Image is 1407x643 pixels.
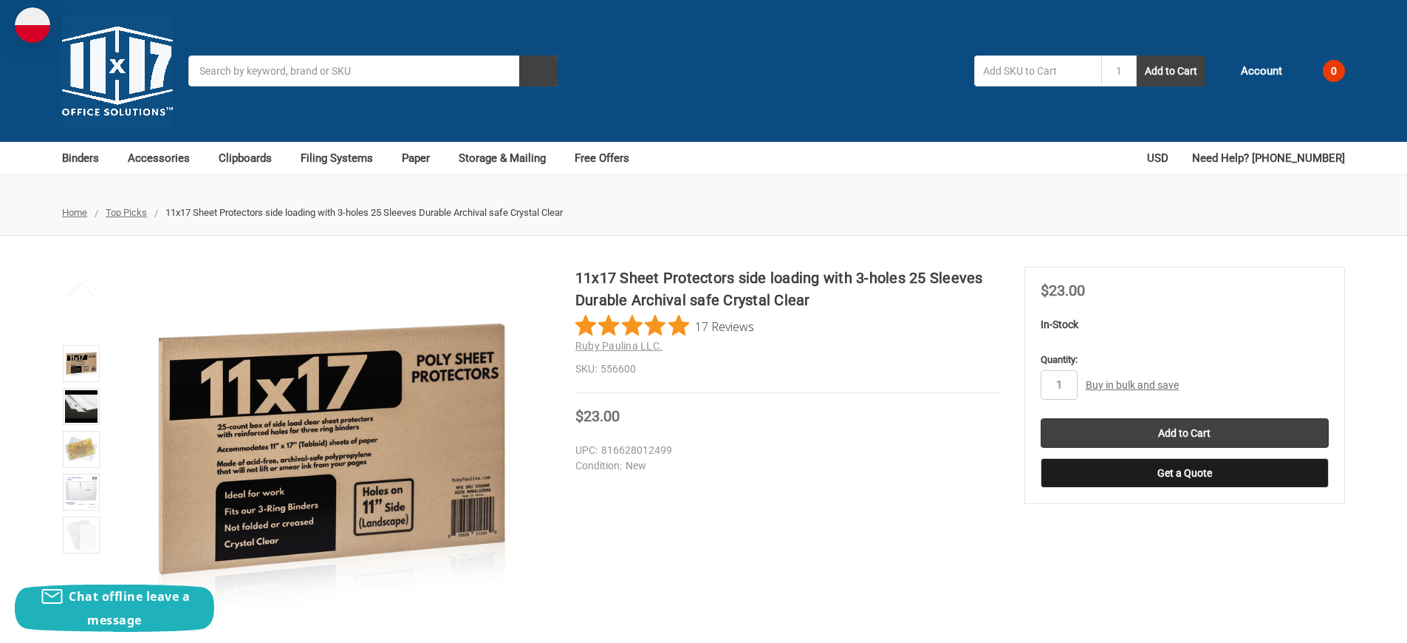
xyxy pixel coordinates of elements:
[106,207,147,218] a: Top Picks
[147,267,516,636] img: 11x17 Sheet Protectors side loading with 3-holes 25 Sleeves Durable Archival safe Crystal Clear
[1137,55,1205,86] button: Add to Cart
[1221,52,1282,90] a: Account
[59,274,104,304] button: Previous
[575,407,620,425] span: $23.00
[62,142,112,174] a: Binders
[575,142,629,174] a: Free Offers
[1041,418,1329,448] input: Add to Cart
[1192,142,1345,174] a: Need Help? [PHONE_NUMBER]
[974,55,1101,86] input: Add SKU to Cart
[65,476,97,508] img: 11x17 Sheet Protectors side loading with 3-holes 25 Sleeves Durable Archival safe Crystal Clear
[459,142,559,174] a: Storage & Mailing
[575,443,993,458] dd: 816628012499
[301,142,386,174] a: Filing Systems
[165,207,563,218] span: 11x17 Sheet Protectors side loading with 3-holes 25 Sleeves Durable Archival safe Crystal Clear
[402,142,443,174] a: Paper
[575,361,597,377] dt: SKU:
[1298,52,1345,90] a: 0
[65,519,97,551] img: 11x17 Sheet Protectors side loading with 3-holes 25 Sleeves Durable Archival safe Crystal Clear
[65,390,97,423] img: 11x17 Sheet Protectors side loading with 3-holes 25 Sleeves Durable Archival safe Crystal Clear
[1041,282,1085,299] span: $23.00
[575,443,598,458] dt: UPC:
[575,458,993,474] dd: New
[695,315,754,337] span: 17 Reviews
[575,315,754,337] button: Rated 4.8 out of 5 stars from 17 reviews. Jump to reviews.
[15,585,214,632] button: Chat offline leave a message
[1323,60,1345,82] span: 0
[575,458,622,474] dt: Condition:
[1241,63,1282,80] span: Account
[1041,458,1329,488] button: Get a Quote
[575,361,1000,377] dd: 556600
[1086,379,1179,391] a: Buy in bulk and save
[1041,353,1329,367] label: Quantity:
[575,267,1000,311] h1: 11x17 Sheet Protectors side loading with 3-holes 25 Sleeves Durable Archival safe Crystal Clear
[62,16,173,126] img: 11x17.com
[219,142,285,174] a: Clipboards
[15,7,50,43] img: duty and tax information for Poland
[69,588,190,628] span: Chat offline leave a message
[65,347,97,380] img: 11x17 Sheet Protectors side loading with 3-holes 25 Sleeves Durable Archival safe Crystal Clear
[62,207,87,218] a: Home
[1041,317,1329,333] p: In-Stock
[188,55,558,86] input: Search by keyword, brand or SKU
[575,340,663,352] a: Ruby Paulina LLC.
[128,142,203,174] a: Accessories
[1147,142,1177,174] a: USD
[65,433,97,466] img: 11x17 Sheet Protector Poly with holes on 11" side 556600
